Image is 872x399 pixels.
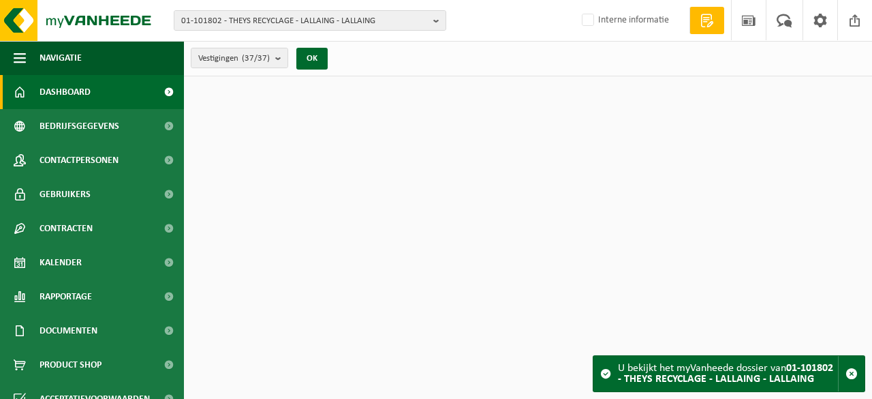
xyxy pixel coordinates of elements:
[618,363,833,385] strong: 01-101802 - THEYS RECYCLAGE - LALLAING - LALLAING
[618,356,838,391] div: U bekijkt het myVanheede dossier van
[40,348,102,382] span: Product Shop
[40,109,119,143] span: Bedrijfsgegevens
[40,177,91,211] span: Gebruikers
[198,48,270,69] span: Vestigingen
[40,143,119,177] span: Contactpersonen
[296,48,328,70] button: OK
[40,75,91,109] span: Dashboard
[191,48,288,68] button: Vestigingen(37/37)
[40,41,82,75] span: Navigatie
[579,10,669,31] label: Interne informatie
[174,10,446,31] button: 01-101802 - THEYS RECYCLAGE - LALLAING - LALLAING
[242,54,270,63] count: (37/37)
[40,280,92,314] span: Rapportage
[40,314,97,348] span: Documenten
[181,11,428,31] span: 01-101802 - THEYS RECYCLAGE - LALLAING - LALLAING
[40,211,93,246] span: Contracten
[40,246,82,280] span: Kalender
